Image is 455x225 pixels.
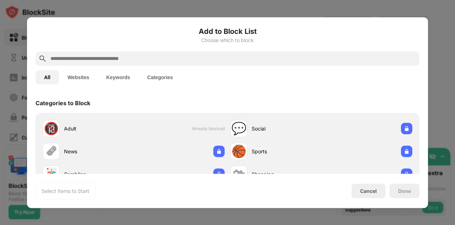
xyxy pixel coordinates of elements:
[360,188,377,194] div: Cancel
[252,148,321,155] div: Sports
[252,170,321,178] div: Shopping
[64,125,134,132] div: Adult
[36,70,59,84] button: All
[44,167,59,181] div: 🃏
[45,144,57,159] div: 🗞
[36,99,90,106] div: Categories to Block
[139,70,181,84] button: Categories
[98,70,139,84] button: Keywords
[44,121,59,136] div: 🔞
[231,144,246,159] div: 🏀
[252,125,321,132] div: Social
[42,187,89,194] div: Select Items to Start
[64,170,134,178] div: Gambling
[233,167,245,181] div: 🛍
[59,70,98,84] button: Websites
[36,37,419,43] div: Choose which to block
[398,188,411,194] div: Done
[36,26,419,36] h6: Add to Block List
[64,148,134,155] div: News
[38,54,47,63] img: search.svg
[231,121,246,136] div: 💬
[192,126,225,131] span: Already blocked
